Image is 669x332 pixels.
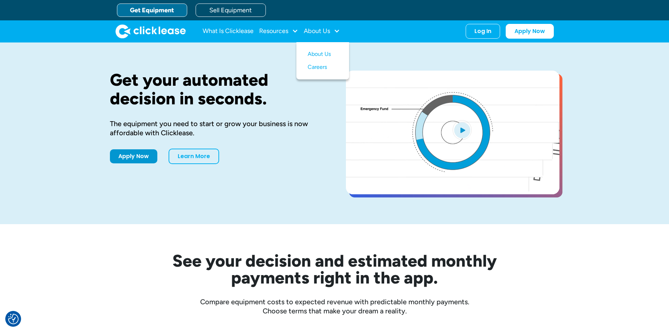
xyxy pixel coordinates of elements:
[453,120,472,140] img: Blue play button logo on a light blue circular background
[474,28,491,35] div: Log In
[110,149,157,163] a: Apply Now
[196,4,266,17] a: Sell Equipment
[117,4,187,17] a: Get Equipment
[308,48,338,61] a: About Us
[116,24,186,38] a: home
[506,24,554,39] a: Apply Now
[138,252,531,286] h2: See your decision and estimated monthly payments right in the app.
[346,71,559,194] a: open lightbox
[8,314,19,324] button: Consent Preferences
[296,42,349,79] nav: About Us
[308,61,338,74] a: Careers
[110,119,323,137] div: The equipment you need to start or grow your business is now affordable with Clicklease.
[110,71,323,108] h1: Get your automated decision in seconds.
[8,314,19,324] img: Revisit consent button
[116,24,186,38] img: Clicklease logo
[110,297,559,315] div: Compare equipment costs to expected revenue with predictable monthly payments. Choose terms that ...
[304,24,340,38] div: About Us
[169,149,219,164] a: Learn More
[259,24,298,38] div: Resources
[203,24,254,38] a: What Is Clicklease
